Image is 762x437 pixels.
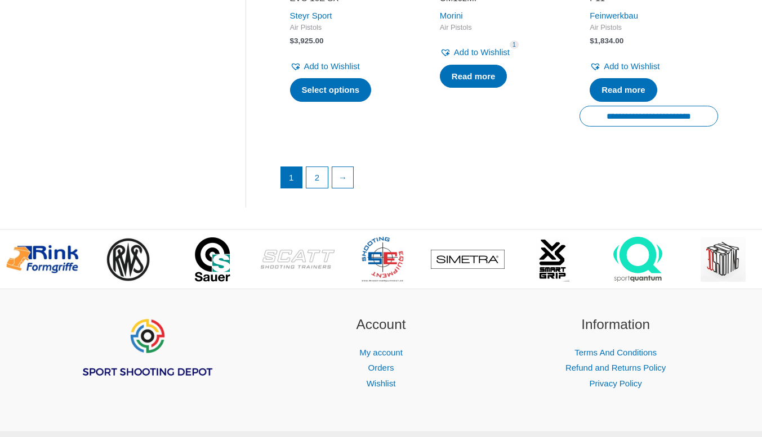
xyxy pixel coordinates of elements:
[290,37,295,45] span: $
[590,78,657,102] a: Read more about “P11”
[278,314,484,391] aside: Footer Widget 2
[43,314,250,406] aside: Footer Widget 1
[590,37,594,45] span: $
[290,58,360,74] a: Add to Wishlist
[565,363,666,372] a: Refund and Returns Policy
[604,61,659,71] span: Add to Wishlist
[440,44,510,60] a: Add to Wishlist
[278,314,484,335] h2: Account
[290,23,408,33] span: Air Pistols
[590,58,659,74] a: Add to Wishlist
[590,23,708,33] span: Air Pistols
[278,345,484,392] nav: Account
[290,78,372,102] a: Select options for “EVO 10E SX”
[332,167,354,188] a: →
[368,363,394,372] a: Orders
[440,23,558,33] span: Air Pistols
[440,11,463,20] a: Morini
[359,348,403,357] a: My account
[290,11,332,20] a: Steyr Sport
[281,167,302,188] span: Page 1
[510,40,519,49] span: 1
[513,345,719,392] nav: Information
[367,379,396,388] a: Wishlist
[513,314,719,391] aside: Footer Widget 3
[589,379,641,388] a: Privacy Policy
[304,61,360,71] span: Add to Wishlist
[513,314,719,335] h2: Information
[590,11,638,20] a: Feinwerkbau
[454,47,510,57] span: Add to Wishlist
[440,65,507,88] a: Select options for “CM162MI”
[290,37,324,45] bdi: 3,925.00
[280,166,719,195] nav: Product Pagination
[590,37,623,45] bdi: 1,834.00
[306,167,328,188] a: Page 2
[574,348,657,357] a: Terms And Conditions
